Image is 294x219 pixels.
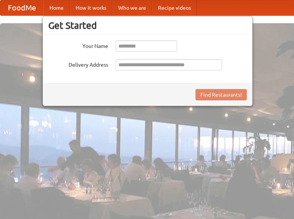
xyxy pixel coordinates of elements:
[48,59,108,69] label: Delivery Address
[0,0,43,15] a: FoodMe
[70,0,112,15] a: How it works
[152,0,197,15] a: Recipe videos
[48,40,108,50] label: Your Name
[48,20,247,31] h3: Get Started
[196,89,247,100] button: Find Restaurants!
[43,0,70,15] a: Home
[112,0,152,15] a: Who we are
